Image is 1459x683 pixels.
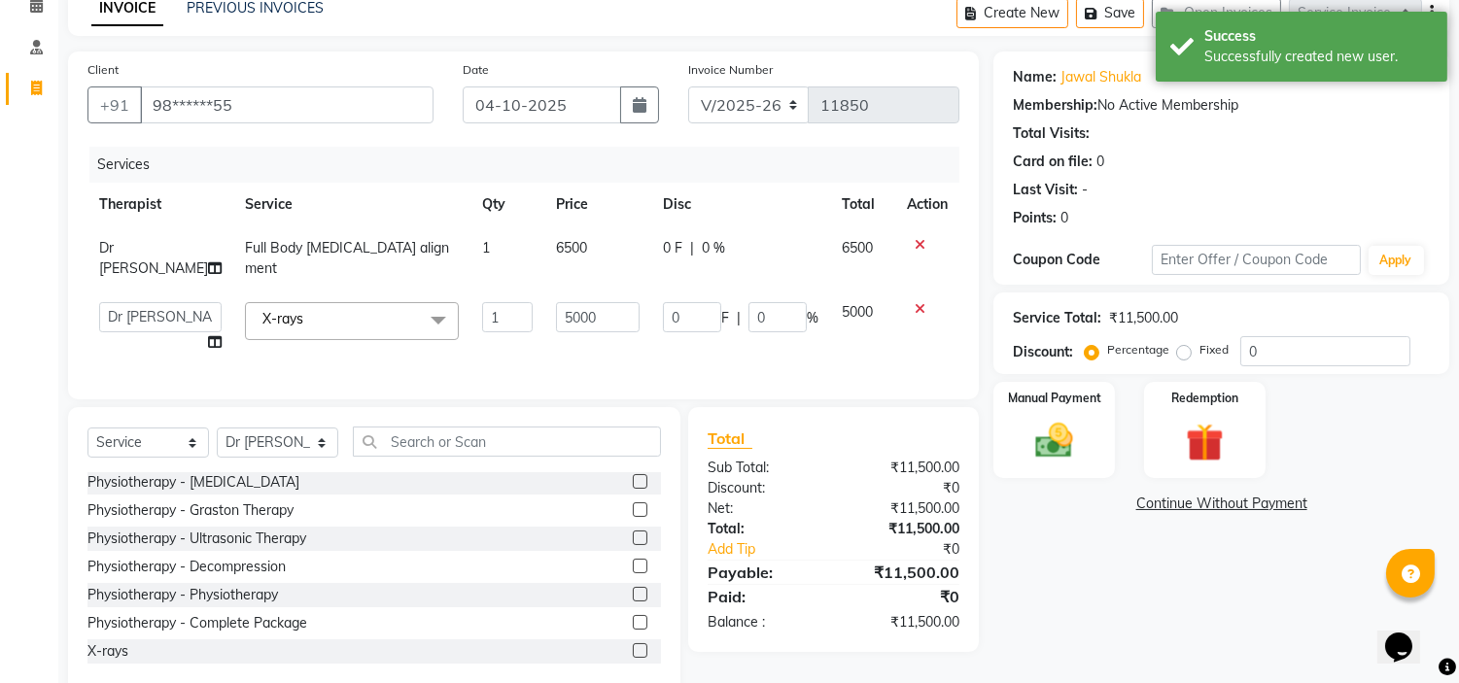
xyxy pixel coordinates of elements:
[702,238,725,258] span: 0 %
[87,641,128,662] div: X-rays
[1204,47,1433,67] div: Successfully created new user.
[830,183,895,226] th: Total
[470,183,544,226] th: Qty
[87,613,307,633] div: Physiotherapy - Complete Package
[721,308,729,328] span: F
[834,458,975,478] div: ₹11,500.00
[1107,341,1169,359] label: Percentage
[1377,605,1440,664] iframe: chat widget
[693,612,834,632] div: Balance :
[651,183,830,226] th: Disc
[834,519,975,539] div: ₹11,500.00
[693,458,834,478] div: Sub Total:
[87,61,119,79] label: Client
[834,561,975,584] div: ₹11,500.00
[834,585,975,608] div: ₹0
[87,500,294,521] div: Physiotherapy - Graston Therapy
[1013,308,1101,328] div: Service Total:
[87,529,306,549] div: Physiotherapy - Ultrasonic Therapy
[842,239,873,256] span: 6500
[482,239,490,256] span: 1
[693,519,834,539] div: Total:
[1199,341,1229,359] label: Fixed
[1060,208,1068,228] div: 0
[556,239,587,256] span: 6500
[708,428,752,449] span: Total
[663,238,682,258] span: 0 F
[693,539,857,560] a: Add Tip
[842,303,873,321] span: 5000
[693,478,834,498] div: Discount:
[303,310,312,327] a: x
[1013,95,1430,116] div: No Active Membership
[834,498,975,519] div: ₹11,500.00
[1109,308,1178,328] div: ₹11,500.00
[693,498,834,519] div: Net:
[353,427,661,457] input: Search or Scan
[544,183,651,226] th: Price
[1060,67,1141,87] a: Jawal Shukla
[245,239,449,277] span: Full Body [MEDICAL_DATA] alignment
[1369,246,1424,275] button: Apply
[857,539,975,560] div: ₹0
[1082,180,1088,200] div: -
[1013,208,1057,228] div: Points:
[1171,390,1238,407] label: Redemption
[87,557,286,577] div: Physiotherapy - Decompression
[693,585,834,608] div: Paid:
[87,472,299,493] div: Physiotherapy - [MEDICAL_DATA]
[1013,123,1090,144] div: Total Visits:
[690,238,694,258] span: |
[87,183,233,226] th: Therapist
[693,561,834,584] div: Payable:
[1013,180,1078,200] div: Last Visit:
[1013,95,1097,116] div: Membership:
[688,61,773,79] label: Invoice Number
[1204,26,1433,47] div: Success
[233,183,470,226] th: Service
[87,86,142,123] button: +91
[834,612,975,632] div: ₹11,500.00
[1152,245,1360,275] input: Enter Offer / Coupon Code
[1174,419,1235,466] img: _gift.svg
[807,308,818,328] span: %
[737,308,741,328] span: |
[1013,250,1152,270] div: Coupon Code
[1013,67,1057,87] div: Name:
[1024,419,1085,462] img: _cash.svg
[997,494,1445,514] a: Continue Without Payment
[1096,152,1104,172] div: 0
[1013,152,1093,172] div: Card on file:
[1013,342,1073,362] div: Discount:
[262,310,303,327] span: X-rays
[1008,390,1101,407] label: Manual Payment
[140,86,434,123] input: Search by Name/Mobile/Email/Code
[463,61,489,79] label: Date
[87,585,278,605] div: Physiotherapy - Physiotherapy
[834,478,975,498] div: ₹0
[89,147,974,183] div: Services
[99,239,208,277] span: Dr [PERSON_NAME]
[895,183,959,226] th: Action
